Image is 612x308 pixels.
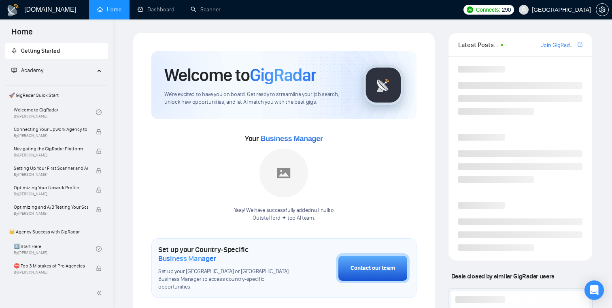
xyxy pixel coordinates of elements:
[502,5,511,14] span: 290
[191,6,221,13] a: searchScanner
[14,184,88,192] span: Optimizing Your Upwork Profile
[14,133,88,138] span: By [PERSON_NAME]
[6,87,107,103] span: 🚀 GigRadar Quick Start
[5,43,108,59] li: Getting Started
[14,203,88,211] span: Optimizing and A/B Testing Your Scanner for Better Results
[578,41,582,48] span: export
[448,269,558,283] span: Deals closed by similar GigRadar users
[14,164,88,172] span: Setting Up Your First Scanner and Auto-Bidder
[467,6,473,13] img: upwork-logo.png
[14,172,88,177] span: By [PERSON_NAME]
[5,26,39,43] span: Home
[521,7,527,13] span: user
[21,47,60,54] span: Getting Started
[96,148,102,154] span: lock
[6,4,19,17] img: logo
[21,67,43,74] span: Academy
[541,41,576,50] a: Join GigRadar Slack Community
[14,211,88,216] span: By [PERSON_NAME]
[14,240,96,258] a: 1️⃣ Start HereBy[PERSON_NAME]
[158,245,295,263] h1: Set up your Country-Specific
[164,91,350,106] span: We're excited to have you on board. Get ready to streamline your job search, unlock new opportuni...
[14,145,88,153] span: Navigating the GigRadar Platform
[96,246,102,252] span: check-circle
[14,153,88,158] span: By [PERSON_NAME]
[596,3,609,16] button: setting
[96,187,102,193] span: lock
[96,109,102,115] span: check-circle
[578,41,582,49] a: export
[97,6,121,13] a: homeHome
[158,254,216,263] span: Business Manager
[14,270,88,275] span: By [PERSON_NAME]
[96,168,102,173] span: lock
[14,192,88,197] span: By [PERSON_NAME]
[363,65,404,105] img: gigradar-logo.png
[11,67,17,73] span: fund-projection-screen
[234,214,334,222] p: Outstafford ✦ top AI team .
[96,289,104,297] span: double-left
[14,125,88,133] span: Connecting Your Upwork Agency to GigRadar
[11,48,17,53] span: rocket
[96,265,102,271] span: lock
[596,6,609,13] a: setting
[158,268,295,291] span: Set up your [GEOGRAPHIC_DATA] or [GEOGRAPHIC_DATA] Business Manager to access country-specific op...
[596,6,608,13] span: setting
[234,207,334,222] div: Yaay! We have successfully added null null to
[138,6,174,13] a: dashboardDashboard
[336,253,410,283] button: Contact our team
[14,103,96,121] a: Welcome to GigRadarBy[PERSON_NAME]
[476,5,500,14] span: Connects:
[259,149,308,197] img: placeholder.png
[458,40,498,50] span: Latest Posts from the GigRadar Community
[584,280,604,300] div: Open Intercom Messenger
[260,135,323,143] span: Business Manager
[164,64,316,86] h1: Welcome to
[96,207,102,212] span: lock
[11,67,43,74] span: Academy
[351,264,395,273] div: Contact our team
[250,64,316,86] span: GigRadar
[96,129,102,135] span: lock
[245,134,323,143] span: Your
[6,224,107,240] span: 👑 Agency Success with GigRadar
[14,262,88,270] span: ⛔ Top 3 Mistakes of Pro Agencies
